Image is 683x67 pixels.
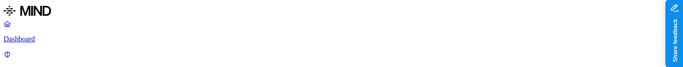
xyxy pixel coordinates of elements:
[4,20,679,43] a: Dashboard
[4,4,51,18] img: MIND
[4,4,679,20] a: MIND
[4,35,679,43] p: Dashboard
